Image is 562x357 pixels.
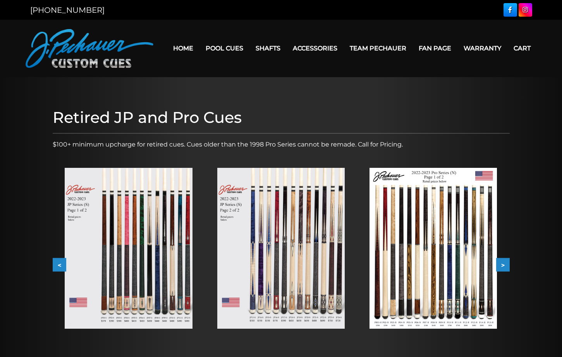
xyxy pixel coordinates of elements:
p: $100+ minimum upcharge for retired cues. Cues older than the 1998 Pro Series cannot be remade. Ca... [53,140,510,149]
a: Pool Cues [199,38,249,58]
a: Home [167,38,199,58]
div: Carousel Navigation [53,258,510,272]
img: Pechauer Custom Cues [26,29,153,68]
button: > [496,258,510,272]
a: Warranty [457,38,507,58]
a: Team Pechauer [344,38,412,58]
button: < [53,258,66,272]
h1: Retired JP and Pro Cues [53,108,510,127]
a: Fan Page [412,38,457,58]
a: Shafts [249,38,287,58]
a: [PHONE_NUMBER] [30,5,105,15]
a: Accessories [287,38,344,58]
a: Cart [507,38,537,58]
